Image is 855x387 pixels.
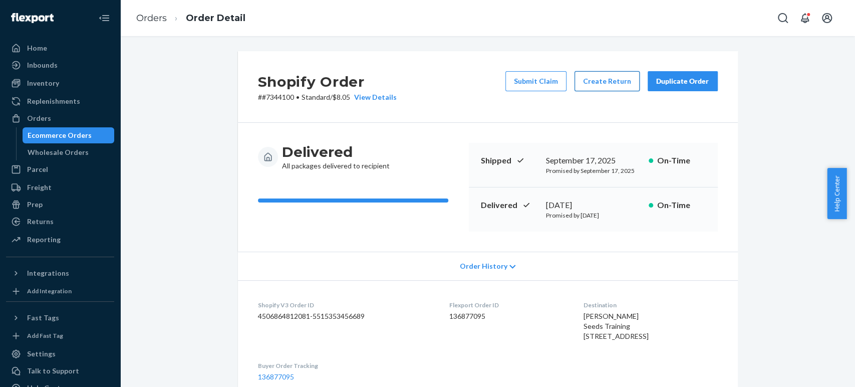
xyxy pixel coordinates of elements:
span: Standard [302,93,330,101]
button: Open account menu [817,8,837,28]
button: View Details [350,92,397,102]
a: Orders [136,13,167,24]
a: 136877095 [258,372,294,381]
a: Add Integration [6,285,114,297]
a: Reporting [6,232,114,248]
button: Create Return [575,71,640,91]
div: Fast Tags [27,313,59,323]
button: Help Center [827,168,846,219]
div: Wholesale Orders [28,147,89,157]
p: Shipped [481,155,538,166]
p: Promised by [DATE] [546,211,641,220]
div: Ecommerce Orders [28,130,92,140]
div: Prep [27,200,43,210]
h2: Shopify Order [258,71,397,92]
a: Order Detail [186,13,245,24]
div: Add Fast Tag [27,331,63,340]
dt: Destination [584,301,717,309]
img: Flexport logo [11,13,54,23]
a: Talk to Support [6,363,114,379]
a: Ecommerce Orders [23,127,115,143]
button: Open notifications [795,8,815,28]
a: Wholesale Orders [23,144,115,160]
dd: 4506864812081-5515353456689 [258,311,433,321]
dt: Buyer Order Tracking [258,361,433,370]
div: Freight [27,182,52,192]
a: Home [6,40,114,56]
button: Duplicate Order [648,71,718,91]
p: On-Time [657,155,706,166]
a: Prep [6,197,114,213]
a: Replenishments [6,93,114,109]
p: Promised by September 17, 2025 [546,166,641,175]
a: Parcel [6,161,114,177]
div: Returns [27,217,54,227]
div: Parcel [27,164,48,174]
dt: Shopify V3 Order ID [258,301,433,309]
h3: Delivered [282,143,390,161]
div: [DATE] [546,200,641,211]
ol: breadcrumbs [128,4,253,33]
div: Integrations [27,268,69,278]
button: Close Navigation [94,8,114,28]
div: Inventory [27,78,59,88]
div: Orders [27,113,51,123]
button: Integrations [6,265,114,281]
div: Add Integration [27,287,72,295]
div: September 17, 2025 [546,155,641,166]
a: Inbounds [6,57,114,73]
p: Delivered [481,200,538,211]
div: Talk to Support [27,366,79,376]
dt: Flexport Order ID [449,301,567,309]
div: Home [27,43,47,53]
a: Inventory [6,75,114,91]
button: Open Search Box [773,8,793,28]
span: [PERSON_NAME] Seeds Training [STREET_ADDRESS] [584,312,649,340]
a: Returns [6,214,114,230]
p: # #7344100 / $8.05 [258,92,397,102]
p: On-Time [657,200,706,211]
dd: 136877095 [449,311,567,321]
div: All packages delivered to recipient [282,143,390,171]
a: Freight [6,179,114,196]
a: Add Fast Tag [6,330,114,342]
button: Fast Tags [6,310,114,326]
a: Orders [6,110,114,126]
a: Settings [6,346,114,362]
div: Replenishments [27,96,80,106]
div: Duplicate Order [656,76,709,86]
button: Submit Claim [505,71,566,91]
span: Order History [459,261,507,271]
span: • [296,93,300,101]
div: Reporting [27,235,61,245]
div: Settings [27,349,56,359]
div: Inbounds [27,60,58,70]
